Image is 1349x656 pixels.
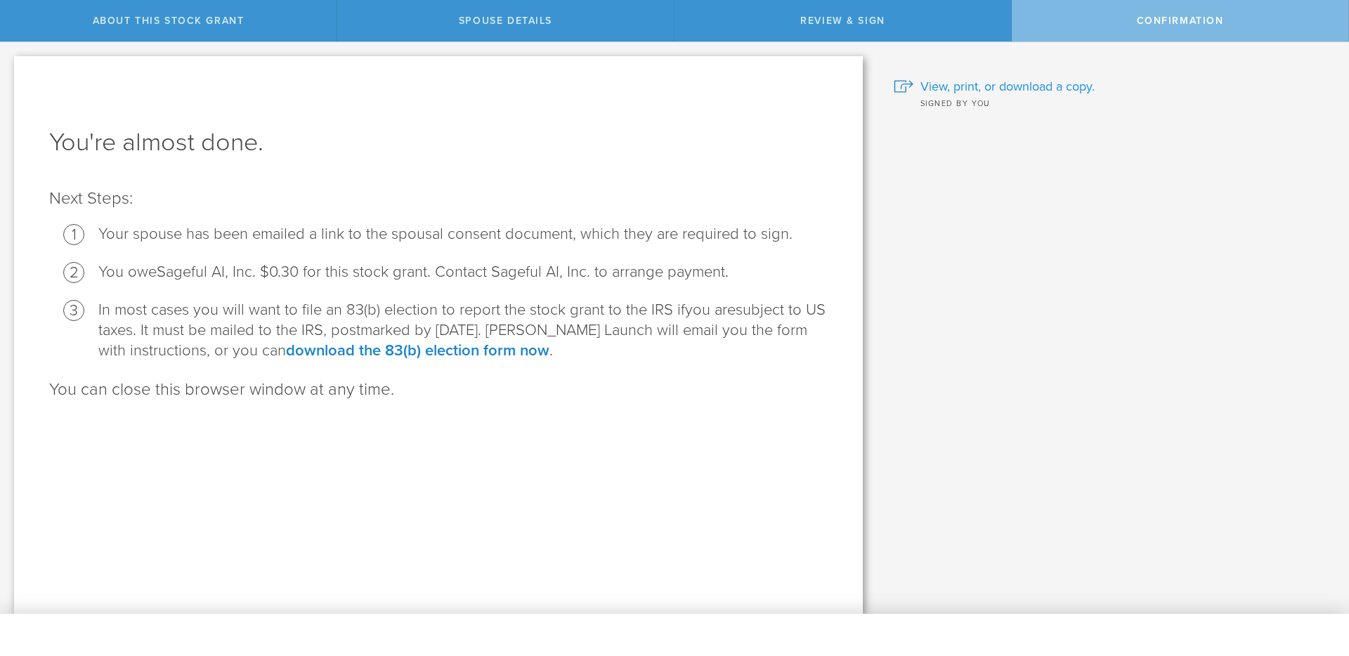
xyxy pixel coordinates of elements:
[894,96,1328,110] div: Signed by you
[459,15,552,27] span: Spouse Details
[1137,15,1224,27] span: Confirmation
[920,77,1095,96] span: View, print, or download a copy.
[93,15,245,27] span: About this stock grant
[49,126,828,159] h1: You're almost done.
[98,262,828,282] li: Sageful AI, Inc. $0.30 for this stock grant. Contact Sageful AI, Inc. to arrange payment.
[685,301,736,319] span: you are
[286,341,549,360] a: download the 83(b) election form now
[49,379,828,401] p: You can close this browser window at any time.
[800,15,885,27] span: Review & Sign
[98,300,828,361] li: In most cases you will want to file an 83(b) election to report the stock grant to the IRS if sub...
[98,263,157,281] span: You owe
[49,188,828,210] p: Next Steps:
[98,224,828,244] li: Your spouse has been emailed a link to the spousal consent document, which they are required to s...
